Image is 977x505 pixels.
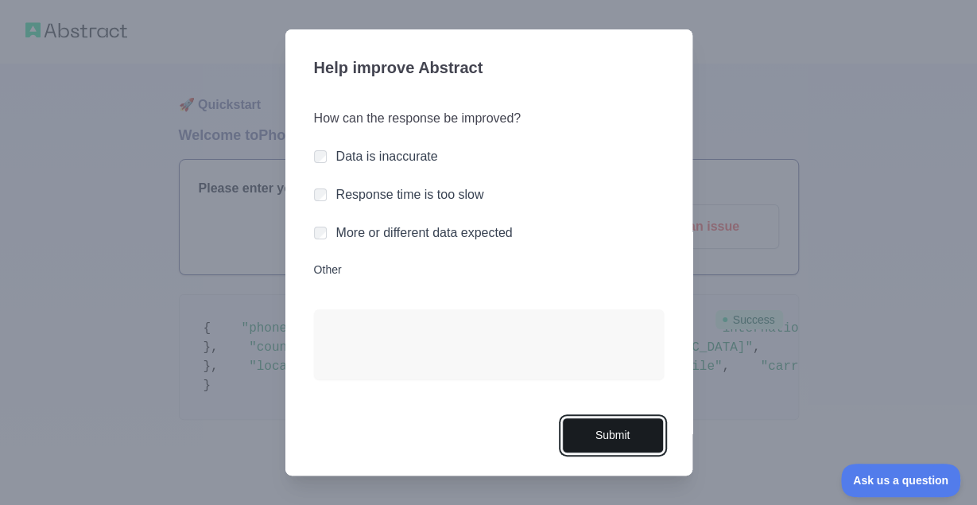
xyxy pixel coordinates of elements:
iframe: Toggle Customer Support [841,464,961,497]
label: More or different data expected [336,226,513,239]
h3: Help improve Abstract [314,49,664,90]
label: Response time is too slow [336,188,484,201]
label: Other [314,262,664,278]
label: Data is inaccurate [336,150,438,163]
button: Submit [562,418,664,453]
h3: How can the response be improved? [314,109,664,128]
